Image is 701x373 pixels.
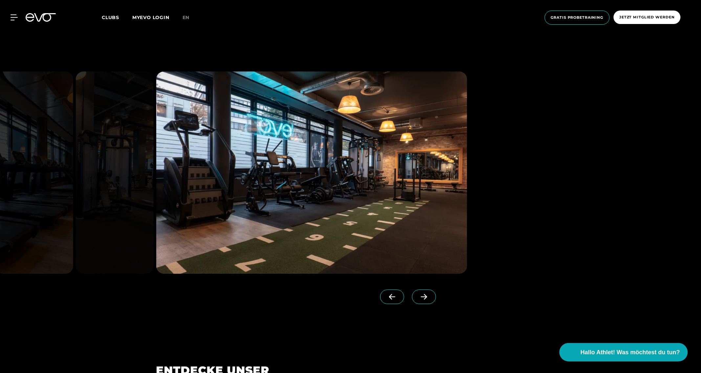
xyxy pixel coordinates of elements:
[156,71,467,274] img: evofitness
[543,11,612,25] a: Gratis Probetraining
[620,14,675,20] span: Jetzt Mitglied werden
[551,15,603,20] span: Gratis Probetraining
[581,348,680,357] span: Hallo Athlet! Was möchtest du tun?
[612,11,683,25] a: Jetzt Mitglied werden
[76,71,154,274] img: evofitness
[132,14,169,20] a: MYEVO LOGIN
[102,14,119,20] span: Clubs
[183,14,198,21] a: en
[559,343,688,361] button: Hallo Athlet! Was möchtest du tun?
[102,14,132,20] a: Clubs
[183,14,190,20] span: en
